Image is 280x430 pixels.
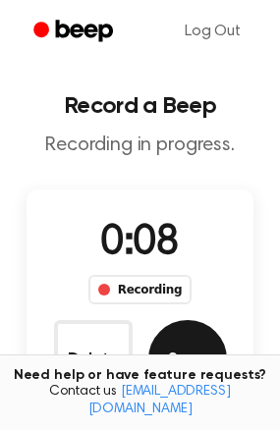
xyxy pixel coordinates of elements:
a: [EMAIL_ADDRESS][DOMAIN_NAME] [88,385,231,416]
p: Recording in progress. [16,134,264,158]
span: Contact us [12,384,268,418]
span: 0:08 [100,223,179,264]
button: Save Audio Record [148,320,227,399]
h1: Record a Beep [16,94,264,118]
button: Delete Audio Record [54,320,133,399]
div: Recording [88,275,192,304]
a: Log Out [165,8,260,55]
a: Beep [20,13,131,51]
